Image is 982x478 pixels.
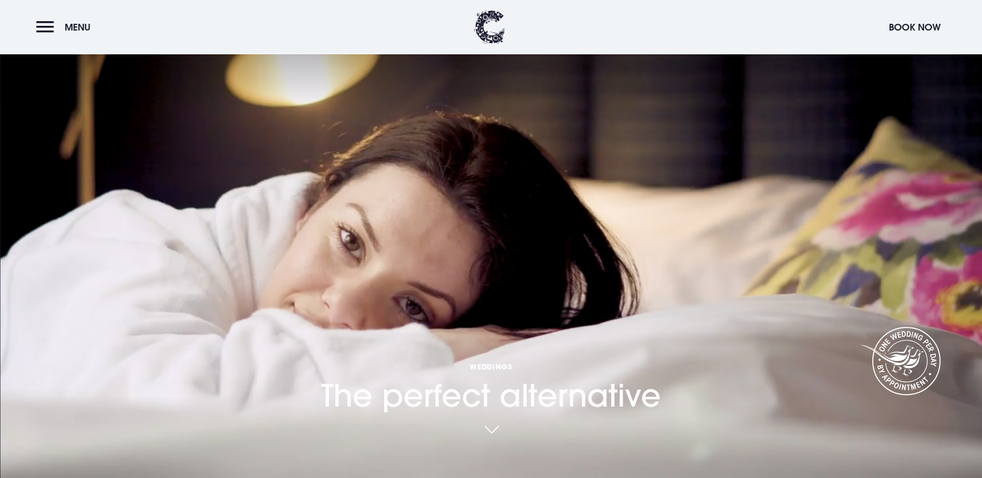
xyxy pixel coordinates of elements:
[321,362,661,371] span: Weddings
[321,303,661,414] h1: The perfect alternative
[65,21,91,33] span: Menu
[884,16,946,38] button: Book Now
[474,10,505,44] img: Clandeboye Lodge
[36,16,96,38] button: Menu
